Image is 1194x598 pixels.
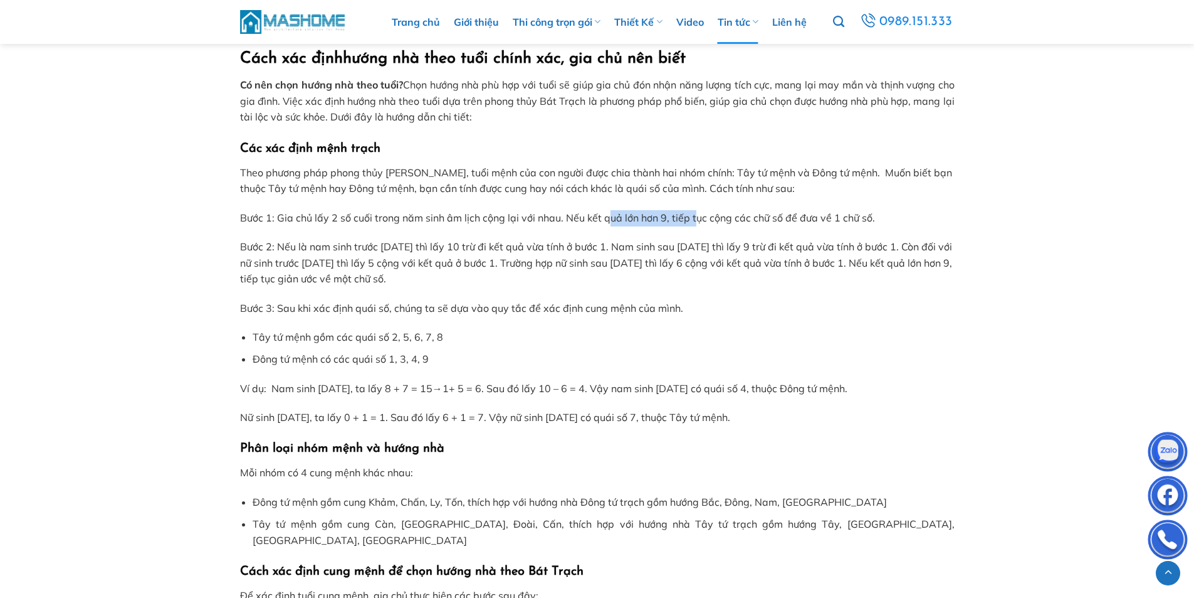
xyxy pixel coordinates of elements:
[1149,435,1186,473] img: Zalo
[253,329,954,346] li: Tây tứ mệnh gồm các quái số 2, 5, 6, 7, 8
[253,516,954,548] li: Tây tứ mệnh gồm cung Càn, [GEOGRAPHIC_DATA], Đoài, Cấn, thích hợp với hướng nhà Tây tứ trạch gồm ...
[240,465,955,481] p: Mỗi nhóm có 4 cung mệnh khác nhau:
[253,494,954,511] li: Đông tứ mệnh gồm cung Khảm, Chấn, Ly, Tốn, thích hợp với hướng nhà Đông tứ trạch gồm hướng Bắc, Đ...
[833,9,844,35] a: Tìm kiếm
[432,382,443,395] span: →
[240,239,955,287] p: Bước 2: Nếu là nam sinh trước [DATE] thì lấy 10 trừ đi kết quả vừa tính ở bước 1. Nam sinh sau [D...
[240,442,444,455] strong: Phân loại nhóm mệnh và hướng nhà
[240,77,955,125] p: Chọn hướng nhà phù hợp với tuổi sẽ giúp gia chủ đón nhận năng lượng tích cực, mang lại may mắn và...
[343,51,686,67] strong: hướng nhà theo tuổi chính xác, gia chủ nên biết
[240,301,955,317] p: Bước 3: Sau khi xác định quái số, chúng ta sẽ dựa vào quy tắc để xác định cung mệnh của mình.
[240,565,584,578] strong: Cách xác định cung mệnh để chọn hướng nhà theo Bát Trạch
[1156,561,1180,585] a: Lên đầu trang
[240,78,404,91] strong: Có nên chọn hướng nhà theo tuổi?
[879,11,953,33] span: 0989.151.333
[253,351,954,368] li: Đông tứ mệnh có các quái số 1, 3, 4, 9
[1149,523,1186,560] img: Phone
[240,51,343,67] strong: Cách xác định
[240,210,955,227] p: Bước 1: Gia chủ lấy 2 số cuối trong năm sinh âm lịch cộng lại với nhau. Nếu kết quả lớn hơn 9, ti...
[858,11,954,33] a: 0989.151.333
[240,381,955,397] p: Ví dụ: Nam sinh [DATE], ta lấy 8 + 7 = 15 1+ 5 = 6. Sau đó lấy 10 – 6 = 4. Vậy nam sinh [DATE] có...
[240,410,955,426] p: Nữ sinh [DATE], ta lấy 0 + 1 = 1. Sau đó lấy 6 + 1 = 7. Vậy nữ sinh [DATE] có quái số 7, thuộc Tâ...
[1149,479,1186,516] img: Facebook
[240,142,380,155] strong: Các xác định mệnh trạch
[240,165,955,197] p: Theo phương pháp phong thủy [PERSON_NAME], tuổi mệnh của con người được chia thành hai nhóm chính...
[240,8,347,35] img: MasHome – Tổng Thầu Thiết Kế Và Xây Nhà Trọn Gói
